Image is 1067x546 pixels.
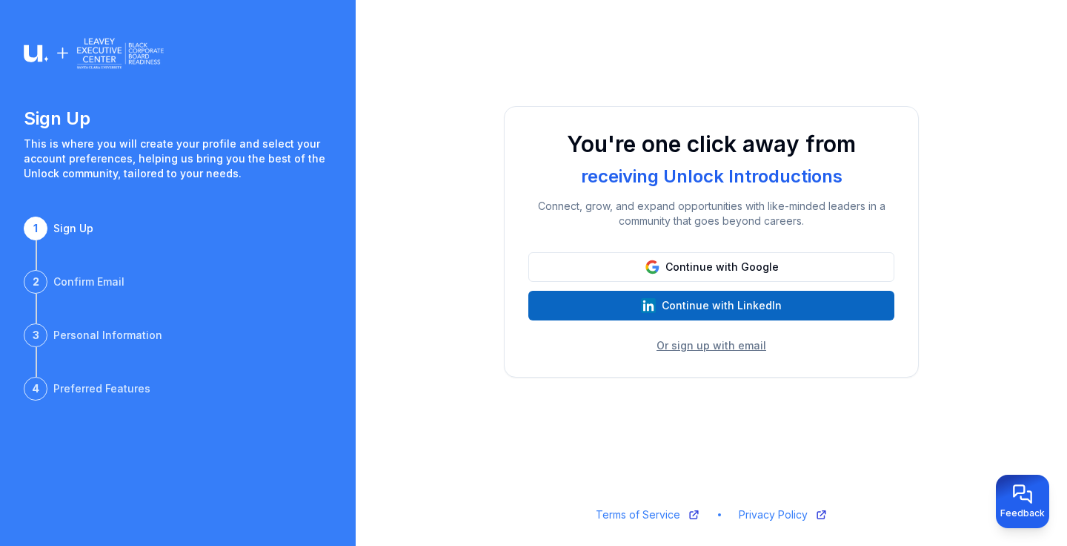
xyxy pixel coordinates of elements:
div: receiving Unlock Introductions [575,163,848,190]
button: Provide feedback [996,475,1049,528]
button: Continue with LinkedIn [528,291,894,320]
div: 2 [24,270,47,294]
div: Sign Up [53,221,93,236]
a: Privacy Policy [739,507,828,522]
a: Terms of Service [596,507,700,522]
div: Preferred Features [53,381,150,396]
div: Personal Information [53,328,162,343]
button: Or sign up with email [657,338,766,353]
div: Confirm Email [53,274,124,289]
span: Feedback [1000,507,1045,519]
h1: You're one click away from [528,131,894,157]
p: Connect, grow, and expand opportunities with like-minded leaders in a community that goes beyond ... [528,199,894,228]
button: Continue with Google [528,252,894,282]
h1: Sign Up [24,107,332,131]
div: 4 [24,377,47,401]
div: 1 [24,217,47,240]
div: 3 [24,323,47,347]
img: Logo [24,36,164,71]
p: This is where you will create your profile and select your account preferences, helping us bring ... [24,136,332,181]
